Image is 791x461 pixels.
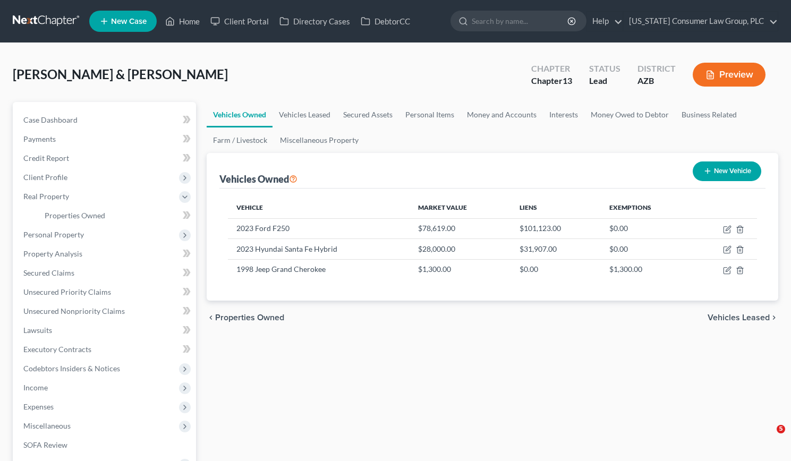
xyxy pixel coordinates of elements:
[601,259,692,279] td: $1,300.00
[15,149,196,168] a: Credit Report
[472,11,569,31] input: Search by name...
[228,259,410,279] td: 1998 Jeep Grand Cherokee
[274,127,365,153] a: Miscellaneous Property
[708,313,770,322] span: Vehicles Leased
[601,218,692,238] td: $0.00
[23,364,120,373] span: Codebtors Insiders & Notices
[15,110,196,130] a: Case Dashboard
[15,244,196,263] a: Property Analysis
[207,127,274,153] a: Farm / Livestock
[23,402,54,411] span: Expenses
[584,102,675,127] a: Money Owed to Debtor
[36,206,196,225] a: Properties Owned
[399,102,461,127] a: Personal Items
[461,102,543,127] a: Money and Accounts
[111,18,147,25] span: New Case
[624,12,778,31] a: [US_STATE] Consumer Law Group, PLC
[355,12,415,31] a: DebtorCC
[215,313,284,322] span: Properties Owned
[23,230,84,239] span: Personal Property
[410,197,511,218] th: Market Value
[45,211,105,220] span: Properties Owned
[543,102,584,127] a: Interests
[23,192,69,201] span: Real Property
[693,161,761,181] button: New Vehicle
[207,313,215,322] i: chevron_left
[410,239,511,259] td: $28,000.00
[693,63,766,87] button: Preview
[637,63,676,75] div: District
[273,102,337,127] a: Vehicles Leased
[511,218,601,238] td: $101,123.00
[410,259,511,279] td: $1,300.00
[601,239,692,259] td: $0.00
[15,283,196,302] a: Unsecured Priority Claims
[589,75,620,87] div: Lead
[15,321,196,340] a: Lawsuits
[675,102,743,127] a: Business Related
[23,115,78,124] span: Case Dashboard
[228,197,410,218] th: Vehicle
[511,239,601,259] td: $31,907.00
[587,12,623,31] a: Help
[228,218,410,238] td: 2023 Ford F250
[219,173,297,185] div: Vehicles Owned
[207,102,273,127] a: Vehicles Owned
[337,102,399,127] a: Secured Assets
[23,287,111,296] span: Unsecured Priority Claims
[15,263,196,283] a: Secured Claims
[637,75,676,87] div: AZB
[23,306,125,315] span: Unsecured Nonpriority Claims
[777,425,785,433] span: 5
[23,440,67,449] span: SOFA Review
[755,425,780,450] iframe: Intercom live chat
[770,313,778,322] i: chevron_right
[23,268,74,277] span: Secured Claims
[511,197,601,218] th: Liens
[15,302,196,321] a: Unsecured Nonpriority Claims
[708,313,778,322] button: Vehicles Leased chevron_right
[160,12,205,31] a: Home
[511,259,601,279] td: $0.00
[15,436,196,455] a: SOFA Review
[23,134,56,143] span: Payments
[601,197,692,218] th: Exemptions
[274,12,355,31] a: Directory Cases
[531,75,572,87] div: Chapter
[15,130,196,149] a: Payments
[563,75,572,86] span: 13
[589,63,620,75] div: Status
[23,345,91,354] span: Executory Contracts
[23,421,71,430] span: Miscellaneous
[531,63,572,75] div: Chapter
[23,249,82,258] span: Property Analysis
[205,12,274,31] a: Client Portal
[23,173,67,182] span: Client Profile
[13,66,228,82] span: [PERSON_NAME] & [PERSON_NAME]
[15,340,196,359] a: Executory Contracts
[23,326,52,335] span: Lawsuits
[410,218,511,238] td: $78,619.00
[23,383,48,392] span: Income
[23,153,69,163] span: Credit Report
[228,239,410,259] td: 2023 Hyundai Santa Fe Hybrid
[207,313,284,322] button: chevron_left Properties Owned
